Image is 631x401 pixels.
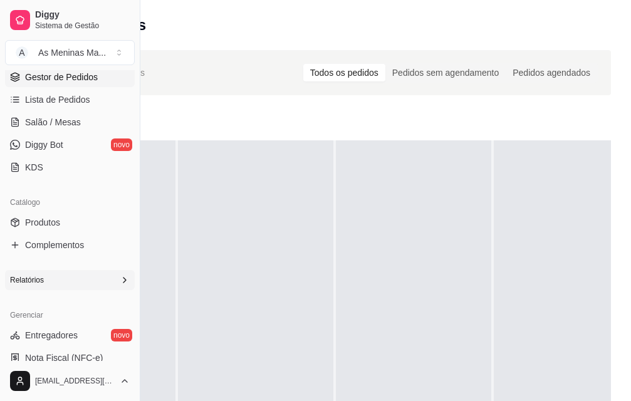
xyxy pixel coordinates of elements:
[5,366,135,396] button: [EMAIL_ADDRESS][DOMAIN_NAME]
[5,90,135,110] a: Lista de Pedidos
[20,15,146,35] h2: Gestor de pedidos
[35,9,130,21] span: Diggy
[5,5,135,35] a: DiggySistema de Gestão
[5,135,135,155] a: Diggy Botnovo
[385,64,506,81] div: Pedidos sem agendamento
[25,161,43,174] span: KDS
[25,116,81,128] span: Salão / Mesas
[25,216,60,229] span: Produtos
[10,275,44,285] span: Relatórios
[5,235,135,255] a: Complementos
[5,157,135,177] a: KDS
[506,64,597,81] div: Pedidos agendados
[38,46,106,59] div: As Meninas Ma ...
[5,212,135,232] a: Produtos
[5,325,135,345] a: Entregadoresnovo
[5,348,135,368] a: Nota Fiscal (NFC-e)
[25,329,78,341] span: Entregadores
[5,67,135,87] a: Gestor de Pedidos
[5,192,135,212] div: Catálogo
[5,112,135,132] a: Salão / Mesas
[25,138,63,151] span: Diggy Bot
[303,64,385,81] div: Todos os pedidos
[5,305,135,325] div: Gerenciar
[25,239,84,251] span: Complementos
[25,71,98,83] span: Gestor de Pedidos
[5,40,135,65] button: Select a team
[25,93,90,106] span: Lista de Pedidos
[35,376,115,386] span: [EMAIL_ADDRESS][DOMAIN_NAME]
[35,21,130,31] span: Sistema de Gestão
[25,352,103,364] span: Nota Fiscal (NFC-e)
[16,46,28,59] span: A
